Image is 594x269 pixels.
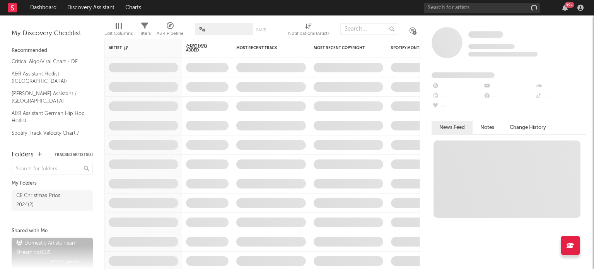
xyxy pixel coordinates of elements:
a: Domestic Artists Team Streaming(132)[PERSON_NAME] [12,238,93,268]
a: A&R Assistant Hotlist ([GEOGRAPHIC_DATA]) [12,70,85,86]
div: -- [483,91,534,101]
input: Search... [340,23,398,35]
div: Notifications (Artist) [288,19,329,42]
div: Edit Columns [104,19,133,42]
span: [PERSON_NAME] [48,257,79,267]
div: Most Recent Copyright [314,46,372,50]
div: 99 + [565,2,574,8]
div: -- [483,81,534,91]
button: Change History [502,121,554,134]
span: 0 fans last week [468,52,538,57]
span: Tracking Since: [DATE] [468,44,515,49]
div: Shared with Me [12,226,93,236]
div: Spotify Monthly Listeners [391,46,449,50]
div: Domestic Artists Team Streaming ( 132 ) [16,239,86,257]
span: Some Artist [468,31,503,38]
div: -- [432,91,483,101]
div: Edit Columns [104,29,133,38]
div: My Discovery Checklist [12,29,93,38]
div: Filters [138,19,151,42]
div: Notifications (Artist) [288,29,329,38]
input: Search for folders... [12,164,93,175]
div: A&R Pipeline [157,19,184,42]
a: A&R Assistant German Hip Hop Hotlist [12,109,85,125]
a: Spotify Track Velocity Chart / DE [12,129,85,145]
input: Search for artists [424,3,540,13]
button: News Feed [432,121,473,134]
span: 7-Day Fans Added [186,43,217,53]
div: Filters [138,29,151,38]
a: Some Artist [468,31,503,39]
div: -- [535,81,586,91]
button: Save [256,28,266,32]
span: Fans Added by Platform [432,72,495,78]
div: CE Christmas Prios 2024 ( 2 ) [16,191,71,210]
a: [PERSON_NAME] Assistant / [GEOGRAPHIC_DATA] [12,89,85,105]
button: Tracked Artists(2) [55,153,93,157]
div: A&R Pipeline [157,29,184,38]
div: Folders [12,150,34,159]
div: -- [535,91,586,101]
div: -- [432,101,483,111]
div: Recommended [12,46,93,55]
a: CE Christmas Prios 2024(2) [12,190,93,211]
div: My Folders [12,179,93,188]
button: Notes [473,121,502,134]
a: Critical Algo/Viral Chart - DE [12,57,85,66]
div: Most Recent Track [236,46,294,50]
div: Artist [109,46,167,50]
div: -- [432,81,483,91]
button: 99+ [562,5,568,11]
